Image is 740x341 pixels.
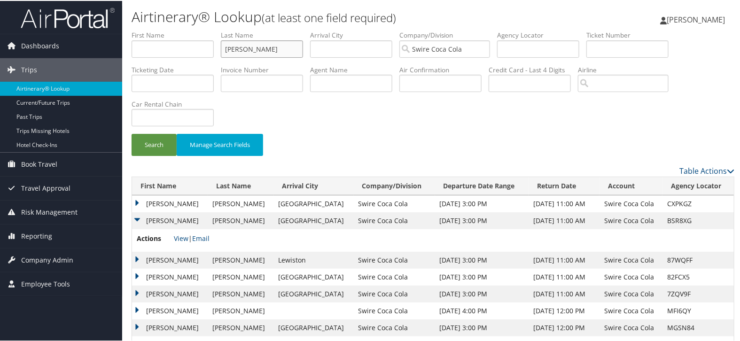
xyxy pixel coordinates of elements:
th: Account: activate to sort column ascending [600,176,662,194]
span: [PERSON_NAME] [667,14,725,24]
td: Swire Coca Cola [354,302,435,318]
a: [PERSON_NAME] [660,5,734,33]
td: Swire Coca Cola [600,194,662,211]
td: [PERSON_NAME] [132,211,208,228]
td: Swire Coca Cola [354,318,435,335]
td: [PERSON_NAME] [208,251,273,268]
label: Agent Name [310,64,399,74]
span: Trips [21,57,37,81]
td: Swire Coca Cola [600,318,662,335]
th: Agency Locator: activate to sort column ascending [662,176,734,194]
small: (at least one field required) [262,9,396,24]
td: Swire Coca Cola [600,211,662,228]
td: [DATE] 12:00 PM [529,318,600,335]
span: Book Travel [21,152,57,175]
td: [GEOGRAPHIC_DATA] [274,194,354,211]
td: [PERSON_NAME] [132,318,208,335]
th: Return Date: activate to sort column ascending [529,176,600,194]
td: [DATE] 4:00 PM [435,302,529,318]
td: [DATE] 3:00 PM [435,318,529,335]
label: Agency Locator [497,30,586,39]
td: [PERSON_NAME] [208,211,273,228]
td: [GEOGRAPHIC_DATA] [274,211,354,228]
th: Departure Date Range: activate to sort column ascending [435,176,529,194]
span: Risk Management [21,200,78,223]
td: [PERSON_NAME] [208,268,273,285]
td: Swire Coca Cola [600,302,662,318]
td: [PERSON_NAME] [132,285,208,302]
td: Swire Coca Cola [354,251,435,268]
label: Air Confirmation [399,64,489,74]
a: View [174,233,188,242]
a: Table Actions [679,165,734,175]
td: 7ZQV9F [662,285,734,302]
span: Dashboards [21,33,59,57]
label: Ticket Number [586,30,676,39]
td: [PERSON_NAME] [208,194,273,211]
td: CXPKGZ [662,194,734,211]
label: Airline [578,64,676,74]
td: Swire Coca Cola [600,268,662,285]
td: [GEOGRAPHIC_DATA] [274,285,354,302]
label: Invoice Number [221,64,310,74]
td: [GEOGRAPHIC_DATA] [274,268,354,285]
td: [PERSON_NAME] [132,302,208,318]
td: Swire Coca Cola [354,211,435,228]
td: [DATE] 11:00 AM [529,268,600,285]
td: [DATE] 11:00 AM [529,211,600,228]
td: Lewiston [274,251,354,268]
td: [DATE] 3:00 PM [435,211,529,228]
td: [PERSON_NAME] [132,268,208,285]
th: Last Name: activate to sort column ascending [208,176,273,194]
td: [PERSON_NAME] [132,251,208,268]
td: [DATE] 11:00 AM [529,285,600,302]
td: Swire Coca Cola [600,251,662,268]
td: Swire Coca Cola [354,194,435,211]
button: Search [132,133,177,155]
td: [DATE] 3:00 PM [435,268,529,285]
td: Swire Coca Cola [354,285,435,302]
label: Company/Division [399,30,497,39]
label: Credit Card - Last 4 Digits [489,64,578,74]
td: MFI6QY [662,302,734,318]
span: Travel Approval [21,176,70,199]
span: Actions [137,232,172,243]
td: [PERSON_NAME] [208,302,273,318]
label: Arrival City [310,30,399,39]
label: Ticketing Date [132,64,221,74]
h1: Airtinerary® Lookup [132,6,533,26]
td: [DATE] 11:00 AM [529,194,600,211]
td: [DATE] 3:00 PM [435,194,529,211]
td: 82FCX5 [662,268,734,285]
button: Manage Search Fields [177,133,263,155]
td: BSR8XG [662,211,734,228]
td: [DATE] 11:00 AM [529,251,600,268]
td: MGSN84 [662,318,734,335]
td: [PERSON_NAME] [208,285,273,302]
label: Last Name [221,30,310,39]
td: [DATE] 3:00 PM [435,285,529,302]
th: Arrival City: activate to sort column ascending [274,176,354,194]
td: [PERSON_NAME] [132,194,208,211]
td: [DATE] 3:00 PM [435,251,529,268]
a: Email [192,233,210,242]
td: [DATE] 12:00 PM [529,302,600,318]
td: [PERSON_NAME] [208,318,273,335]
span: Employee Tools [21,271,70,295]
label: First Name [132,30,221,39]
td: Swire Coca Cola [354,268,435,285]
label: Car Rental Chain [132,99,221,108]
span: | [174,233,210,242]
td: 87WQFF [662,251,734,268]
th: Company/Division [354,176,435,194]
td: [GEOGRAPHIC_DATA] [274,318,354,335]
span: Company Admin [21,248,73,271]
th: First Name: activate to sort column ascending [132,176,208,194]
img: airportal-logo.png [21,6,115,28]
span: Reporting [21,224,52,247]
td: Swire Coca Cola [600,285,662,302]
